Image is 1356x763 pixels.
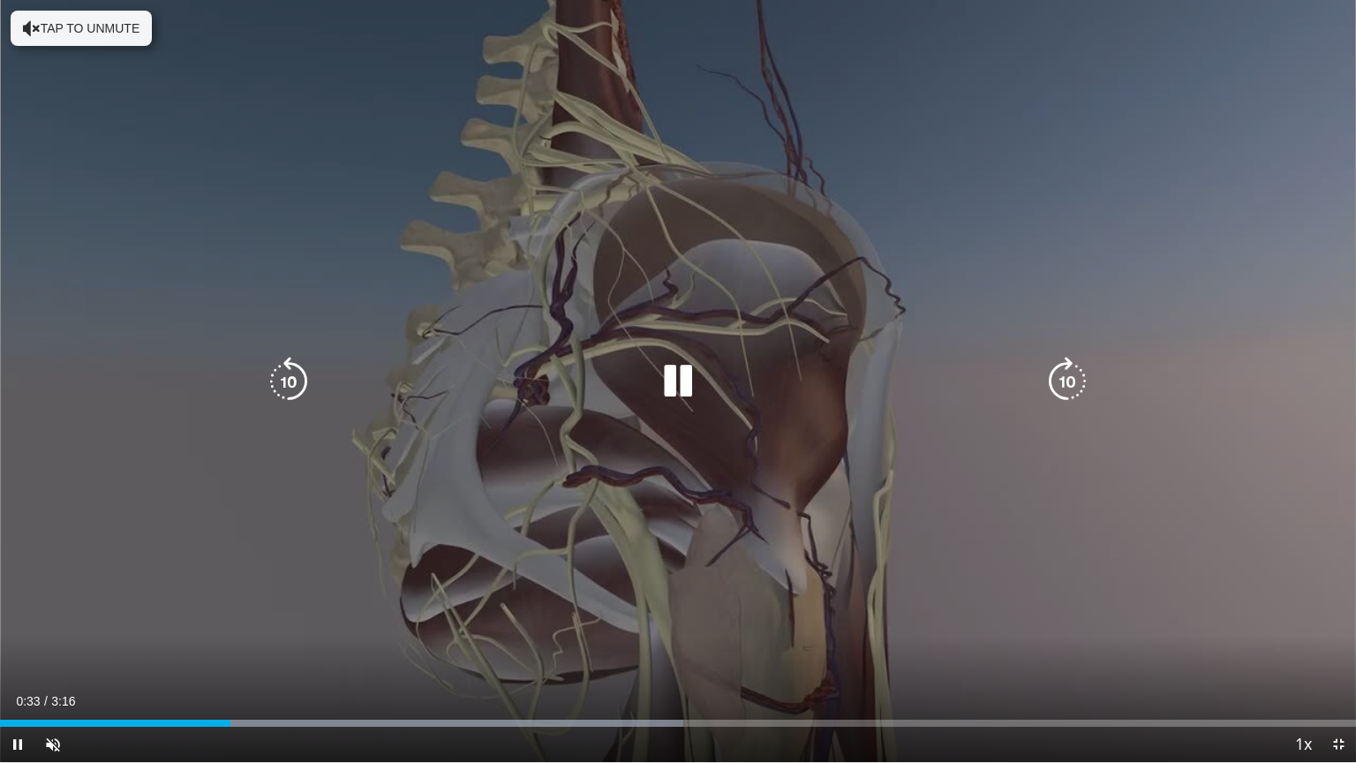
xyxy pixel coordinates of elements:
button: Tap to unmute [11,11,152,46]
span: 0:33 [16,694,40,708]
span: / [44,694,48,708]
button: Playback Rate [1285,727,1321,762]
span: 3:16 [51,694,75,708]
button: Exit Fullscreen [1321,727,1356,762]
button: Unmute [35,727,71,762]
